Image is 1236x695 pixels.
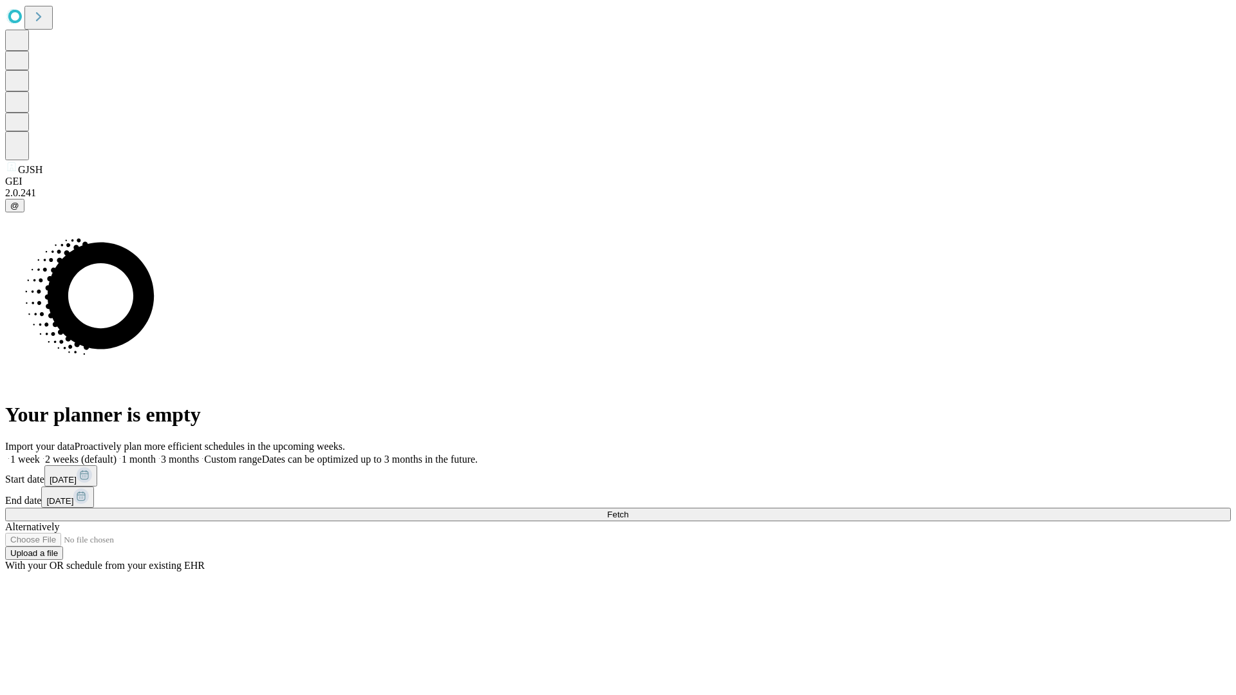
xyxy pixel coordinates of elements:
div: Start date [5,465,1231,486]
button: Fetch [5,508,1231,521]
div: 2.0.241 [5,187,1231,199]
span: 1 month [122,454,156,465]
span: Proactively plan more efficient schedules in the upcoming weeks. [75,441,345,452]
span: 1 week [10,454,40,465]
span: @ [10,201,19,210]
button: [DATE] [44,465,97,486]
button: [DATE] [41,486,94,508]
h1: Your planner is empty [5,403,1231,427]
button: @ [5,199,24,212]
span: Import your data [5,441,75,452]
button: Upload a file [5,546,63,560]
span: Custom range [204,454,261,465]
div: GEI [5,176,1231,187]
span: 3 months [161,454,199,465]
div: End date [5,486,1231,508]
span: With your OR schedule from your existing EHR [5,560,205,571]
span: Alternatively [5,521,59,532]
span: [DATE] [46,496,73,506]
span: Fetch [607,510,628,519]
span: Dates can be optimized up to 3 months in the future. [262,454,478,465]
span: 2 weeks (default) [45,454,117,465]
span: [DATE] [50,475,77,485]
span: GJSH [18,164,42,175]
